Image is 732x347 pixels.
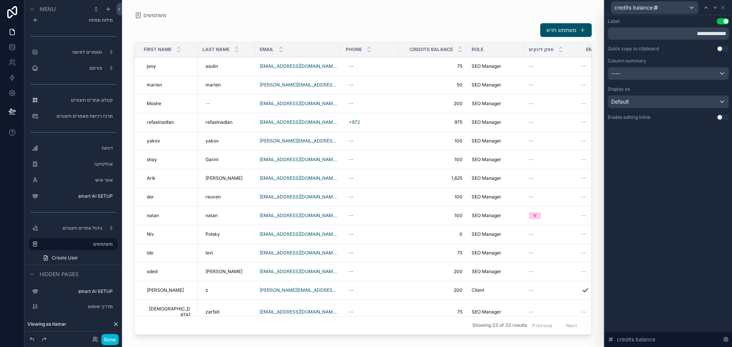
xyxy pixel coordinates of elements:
[147,269,157,275] span: oded
[608,46,659,52] div: Quick copy to clipboard
[144,303,193,321] a: [DEMOGRAPHIC_DATA]
[147,194,154,200] span: dor
[608,95,729,108] button: Default
[144,154,193,166] a: shay
[41,145,113,151] label: דוחות
[260,46,274,53] span: Email
[147,82,162,88] span: marlen
[144,209,193,222] a: natan
[41,288,113,294] label: smart AI SETUP
[144,247,193,259] a: ido
[101,334,119,345] button: Done
[52,255,78,261] span: Create User
[41,161,113,167] label: אנליטיקה
[614,4,653,11] span: credits balance
[346,46,362,53] span: Phone
[144,79,193,91] a: marlen
[144,284,193,296] a: [PERSON_NAME]
[144,172,193,184] a: Arik
[608,86,630,92] label: Display as
[472,323,527,329] span: Showing 33 of 33 results
[27,321,66,327] span: Viewing as itamar
[410,46,453,53] span: Credits balance
[40,270,79,278] span: Hidden pages
[529,46,554,53] span: ספק לינקים
[202,46,230,53] span: Last name
[41,113,113,119] label: מרכז רכישת מאמרים חיצוניים
[147,138,160,144] span: yakov
[586,46,631,53] span: Email notifications
[41,304,113,310] label: מדריך שימוש
[147,231,154,237] span: Niv
[144,98,193,110] a: Moshe
[611,98,629,106] span: Default
[41,97,113,103] label: קטלוג אתרים חיצוניים
[617,336,655,343] span: credits balance
[144,228,193,240] a: Niv
[147,119,174,125] span: refaelnadlan
[41,241,113,247] label: משתמשים
[147,213,159,219] span: natan
[144,265,193,278] a: oded
[611,70,620,77] span: ----
[147,157,157,163] span: shay
[147,306,190,318] span: [DEMOGRAPHIC_DATA]
[144,191,193,203] a: dor
[147,175,156,181] span: Arik
[147,63,156,69] span: jony
[147,101,161,107] span: Moshe
[144,116,193,128] a: refaelnadlan
[472,46,483,53] span: Role
[608,58,646,64] label: Column summary
[38,252,117,264] a: Create User
[147,287,184,293] span: [PERSON_NAME]
[147,250,153,256] span: ido
[144,46,172,53] span: First name
[608,18,620,24] div: Label
[41,65,102,71] label: פורסם
[608,114,650,120] div: Enable editing inline
[608,67,729,80] button: ----
[41,177,113,183] label: אזור אישי
[41,193,113,199] label: smart AI SETUP
[40,5,56,13] span: Menu
[41,225,102,231] label: ניהול אתרים חיצוניים
[611,1,698,14] button: credits balance
[144,60,193,72] a: jony
[41,49,102,55] label: מאמרים לאישור
[144,135,193,147] a: yakov
[41,17,113,23] label: מילות מפתח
